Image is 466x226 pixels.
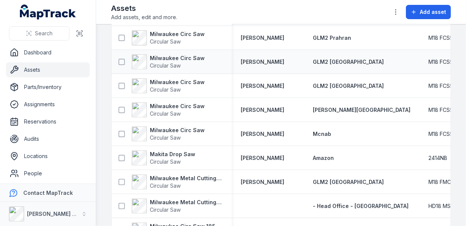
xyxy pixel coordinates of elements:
span: Circular Saw [150,134,181,141]
span: Circular Saw [150,110,181,117]
a: [PERSON_NAME] [241,82,284,90]
span: Circular Saw [150,158,181,165]
strong: Milwaukee Circ Saw [150,127,205,134]
span: M18 FMCS [428,178,454,186]
a: Milwaukee Metal Cutting Circ SawCircular Saw [132,175,223,190]
strong: Milwaukee Circ Saw [150,78,205,86]
a: [PERSON_NAME] [241,130,284,138]
h2: Assets [111,3,177,14]
a: Milwaukee Metal Cutting SawCircular Saw [132,199,223,214]
strong: Milwaukee Circ Saw [150,102,205,110]
a: Makita Drop SawCircular Saw [132,151,195,166]
a: Parts/Inventory [6,80,90,95]
a: People [6,166,90,181]
a: Assignments [6,97,90,112]
span: GLM2 [GEOGRAPHIC_DATA] [313,83,384,89]
strong: [PERSON_NAME] Air [27,211,79,217]
a: Forms [6,183,90,198]
strong: Milwaukee Circ Saw [150,54,205,62]
span: Circular Saw [150,206,181,213]
a: Locations [6,149,90,164]
span: M18 FCS552 [428,130,459,138]
a: [PERSON_NAME] [241,58,284,66]
span: Circular Saw [150,38,181,45]
span: Circular Saw [150,86,181,93]
span: M18 FCS552 [428,34,459,42]
span: - Head Office - [GEOGRAPHIC_DATA] [313,203,409,209]
span: HD18 MS [428,202,451,210]
strong: Makita Drop Saw [150,151,195,158]
span: Search [35,30,53,37]
button: Add asset [406,5,451,19]
a: [PERSON_NAME] [241,154,284,162]
a: Milwaukee Circ SawCircular Saw [132,30,205,45]
a: [PERSON_NAME] [241,178,284,186]
strong: Contact MapTrack [23,190,73,196]
span: [PERSON_NAME][GEOGRAPHIC_DATA] [313,107,410,113]
a: [PERSON_NAME] [241,106,284,114]
span: Add assets, edit and more. [111,14,177,21]
a: GLM2 [GEOGRAPHIC_DATA] [313,178,384,186]
button: Search [9,26,69,41]
span: GLM2 [GEOGRAPHIC_DATA] [313,179,384,185]
span: GLM2 Prahran [313,35,351,41]
a: Reservations [6,114,90,129]
a: Milwaukee Circ SawCircular Saw [132,127,205,142]
a: Milwaukee Circ SawCircular Saw [132,78,205,93]
span: Circular Saw [150,62,181,69]
span: M18 FCS552 [428,58,459,66]
a: MapTrack [20,5,76,20]
strong: Milwaukee Circ Saw [150,30,205,38]
a: - Head Office - [GEOGRAPHIC_DATA] [313,202,409,210]
a: [PERSON_NAME][GEOGRAPHIC_DATA] [313,106,410,114]
span: Add asset [420,8,446,16]
span: 2414NB [428,154,447,162]
a: Amazon [313,154,334,162]
strong: Milwaukee Metal Cutting Circ Saw [150,175,223,182]
span: Amazon [313,155,334,161]
a: Audits [6,131,90,146]
a: Assets [6,62,90,77]
a: GLM2 [GEOGRAPHIC_DATA] [313,58,384,66]
span: Mcnab [313,131,331,137]
a: Mcnab [313,130,331,138]
strong: Milwaukee Metal Cutting Saw [150,199,223,206]
span: M18 FCS552 [428,82,459,90]
a: GLM2 Prahran [313,34,351,42]
span: Circular Saw [150,182,181,189]
a: [PERSON_NAME] [241,34,284,42]
span: GLM2 [GEOGRAPHIC_DATA] [313,59,384,65]
span: M18 FCS552 [428,106,459,114]
a: Dashboard [6,45,90,60]
a: Milwaukee Circ SawCircular Saw [132,102,205,118]
a: Milwaukee Circ SawCircular Saw [132,54,205,69]
a: GLM2 [GEOGRAPHIC_DATA] [313,82,384,90]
